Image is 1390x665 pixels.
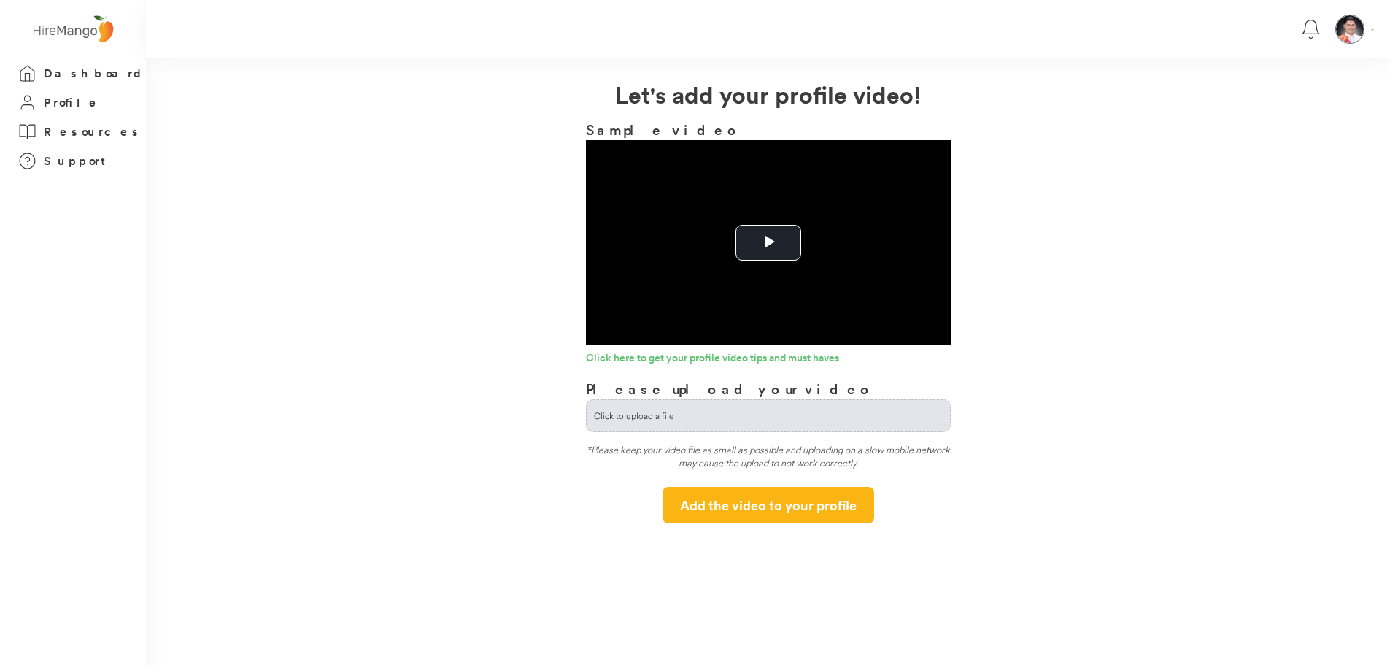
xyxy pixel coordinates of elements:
a: Click here to get your profile video tips and must haves [586,353,951,367]
img: Vector [1371,29,1374,31]
div: Video Player [586,140,951,345]
h2: Let's add your profile video! [146,77,1390,112]
h3: Support [44,152,112,170]
h3: Please upload your video [586,378,874,399]
img: logo%20-%20hiremango%20gray.png [28,12,117,47]
h3: Resources [44,123,142,141]
img: ESPANOLA%2C%20DAVE%20KARL%20BSME%20IMG_1961.JPG.png [1336,15,1364,43]
h3: Sample video [586,119,951,140]
h3: Profile [44,93,101,112]
div: *Please keep your video file as small as possible and uploading on a slow mobile network may caus... [586,443,951,476]
button: Add the video to your profile [663,487,874,523]
h3: Dashboard [44,64,146,82]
